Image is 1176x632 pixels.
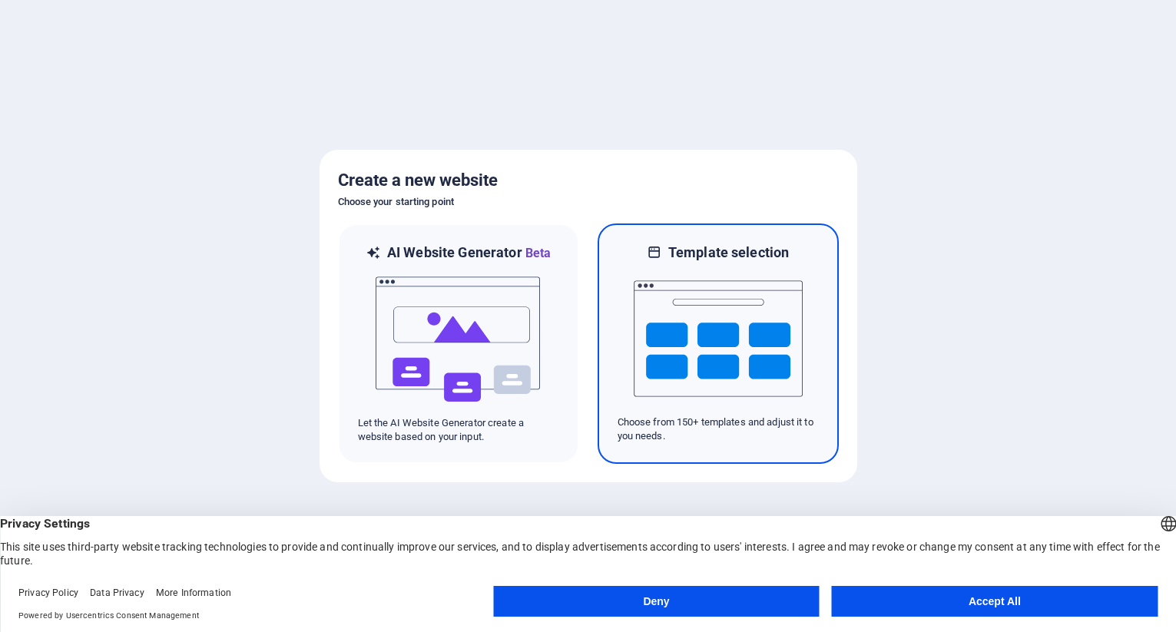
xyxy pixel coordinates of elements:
[522,246,552,260] span: Beta
[374,263,543,416] img: ai
[598,223,839,464] div: Template selectionChoose from 150+ templates and adjust it to you needs.
[338,193,839,211] h6: Choose your starting point
[338,168,839,193] h5: Create a new website
[618,415,819,443] p: Choose from 150+ templates and adjust it to you needs.
[338,223,579,464] div: AI Website GeneratorBetaaiLet the AI Website Generator create a website based on your input.
[387,243,551,263] h6: AI Website Generator
[358,416,559,444] p: Let the AI Website Generator create a website based on your input.
[668,243,789,262] h6: Template selection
